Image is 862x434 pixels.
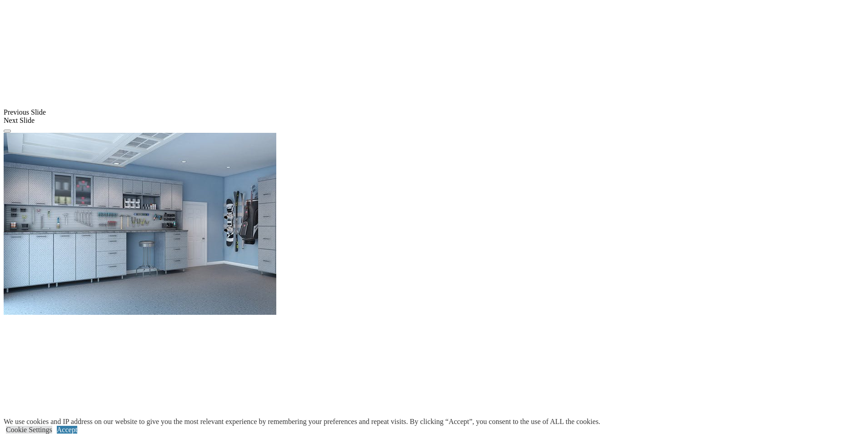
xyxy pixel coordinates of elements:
[4,133,276,315] img: Banner for mobile view
[4,108,858,116] div: Previous Slide
[4,116,858,125] div: Next Slide
[57,426,77,434] a: Accept
[4,130,11,132] button: Click here to pause slide show
[4,418,600,426] div: We use cookies and IP address on our website to give you the most relevant experience by remember...
[6,426,52,434] a: Cookie Settings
